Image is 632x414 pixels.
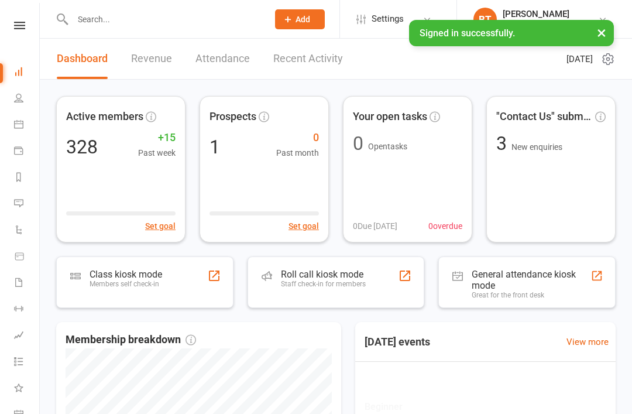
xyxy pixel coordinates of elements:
a: Dashboard [14,60,40,86]
a: People [14,86,40,112]
span: Your open tasks [353,108,427,125]
span: Add [296,15,310,24]
a: Payments [14,139,40,165]
a: Recent Activity [273,39,343,79]
span: Membership breakdown [66,331,196,348]
div: Roll call kiosk mode [281,269,366,280]
a: Attendance [195,39,250,79]
span: 3 [496,132,511,155]
div: Members self check-in [90,280,162,288]
span: Open tasks [368,142,407,151]
h3: [DATE] events [355,331,439,353]
div: 328 [66,138,98,156]
span: Past week [138,146,176,159]
span: 0 Due [DATE] [353,220,397,232]
button: Set goal [145,220,176,232]
button: × [591,20,612,45]
a: View more [566,335,609,349]
a: What's New [14,376,40,402]
div: 0 [353,134,363,153]
span: Past month [276,146,319,159]
div: Staff check-in for members [281,280,366,288]
div: Cypress Badminton [503,19,574,30]
a: Assessments [14,323,40,350]
span: New enquiries [511,142,562,152]
div: 1 [209,138,220,156]
div: Great for the front desk [472,291,590,299]
span: Settings [372,6,404,32]
span: 0 overdue [428,220,462,232]
input: Search... [69,11,260,28]
span: Active members [66,108,143,125]
a: Calendar [14,112,40,139]
a: Dashboard [57,39,108,79]
a: Revenue [131,39,172,79]
div: [PERSON_NAME] [503,9,574,19]
span: +15 [138,129,176,146]
button: Set goal [288,220,319,232]
span: 0 [276,129,319,146]
a: Product Sales [14,244,40,271]
div: Class kiosk mode [90,269,162,280]
span: [DATE] [566,52,593,66]
div: General attendance kiosk mode [472,269,590,291]
span: "Contact Us" submissions [496,108,593,125]
a: Reports [14,165,40,191]
span: Signed in successfully. [420,28,515,39]
button: Add [275,9,325,29]
span: Prospects [209,108,256,125]
div: BT [473,8,497,31]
